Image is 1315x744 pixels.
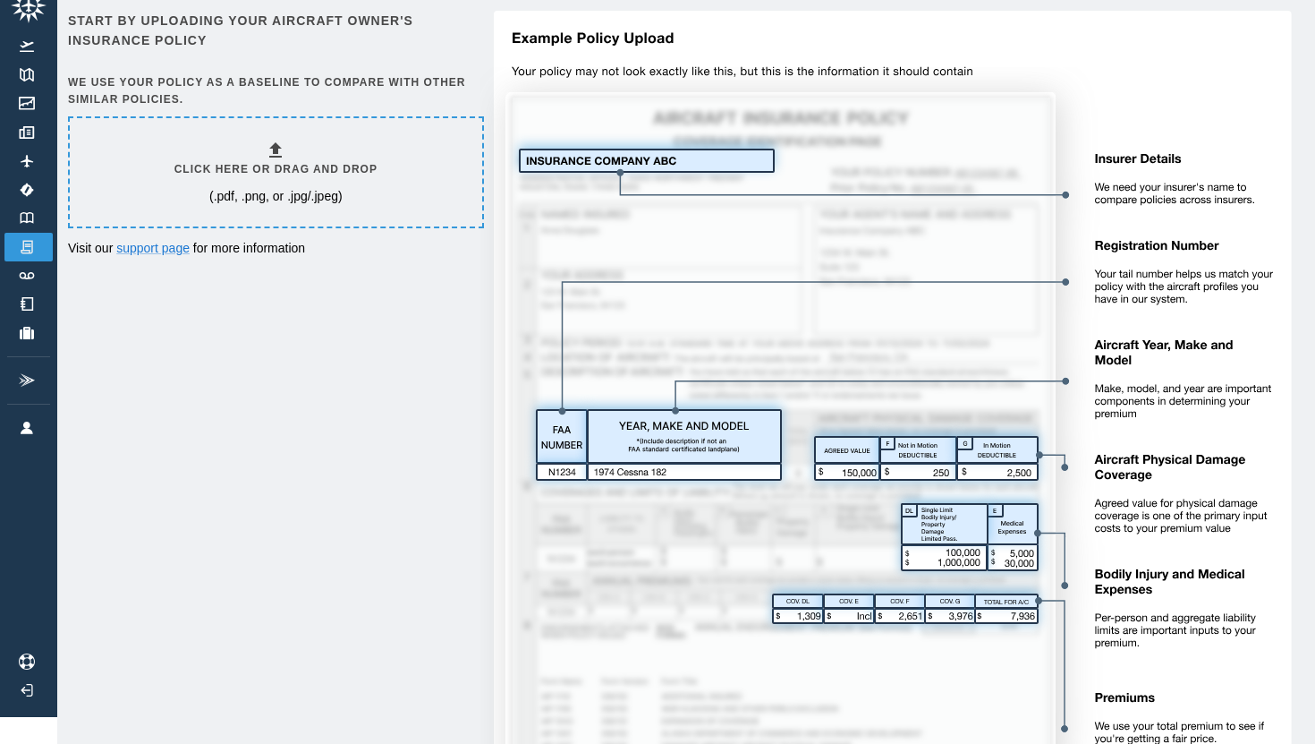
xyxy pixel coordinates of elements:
[68,11,480,51] h6: Start by uploading your aircraft owner's insurance policy
[174,161,378,178] h6: Click here or drag and drop
[68,239,480,257] p: Visit our for more information
[116,241,190,255] a: support page
[209,187,343,205] p: (.pdf, .png, or .jpg/.jpeg)
[68,74,480,108] h6: We use your policy as a baseline to compare with other similar policies.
